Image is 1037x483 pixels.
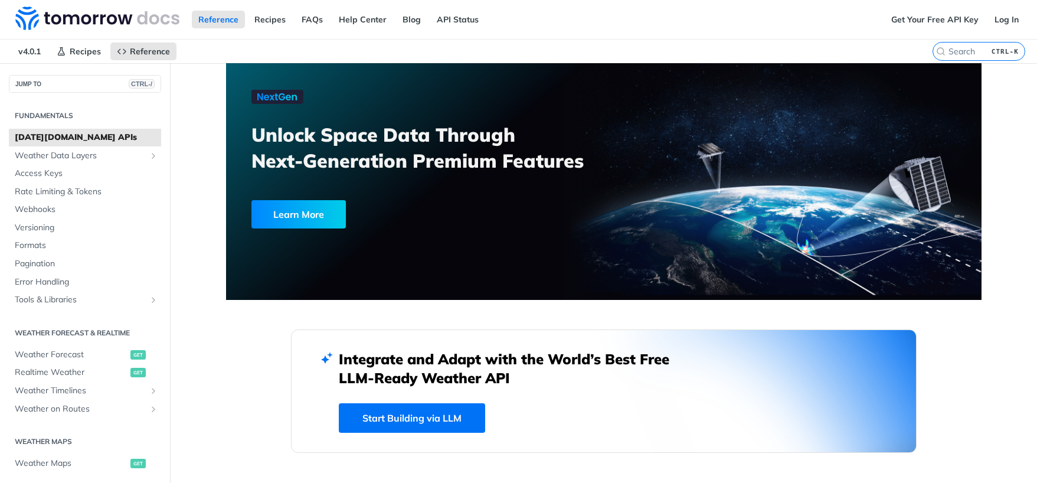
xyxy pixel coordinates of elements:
[192,11,245,28] a: Reference
[149,295,158,305] button: Show subpages for Tools & Libraries
[149,386,158,396] button: Show subpages for Weather Timelines
[129,79,155,89] span: CTRL-/
[15,222,158,234] span: Versioning
[251,200,346,229] div: Learn More
[130,459,146,468] span: get
[9,364,161,381] a: Realtime Weatherget
[70,46,101,57] span: Recipes
[50,43,107,60] a: Recipes
[9,255,161,273] a: Pagination
[9,147,161,165] a: Weather Data LayersShow subpages for Weather Data Layers
[9,346,161,364] a: Weather Forecastget
[396,11,427,28] a: Blog
[130,46,170,57] span: Reference
[15,258,158,270] span: Pagination
[9,201,161,218] a: Webhooks
[9,273,161,291] a: Error Handling
[130,350,146,360] span: get
[295,11,329,28] a: FAQs
[149,404,158,414] button: Show subpages for Weather on Routes
[15,168,158,180] span: Access Keys
[251,200,544,229] a: Learn More
[15,385,146,397] span: Weather Timelines
[15,150,146,162] span: Weather Data Layers
[9,328,161,338] h2: Weather Forecast & realtime
[988,11,1025,28] a: Log In
[989,45,1022,57] kbd: CTRL-K
[9,129,161,146] a: [DATE][DOMAIN_NAME] APIs
[9,183,161,201] a: Rate Limiting & Tokens
[15,6,179,30] img: Tomorrow.io Weather API Docs
[251,122,617,174] h3: Unlock Space Data Through Next-Generation Premium Features
[9,455,161,472] a: Weather Mapsget
[9,382,161,400] a: Weather TimelinesShow subpages for Weather Timelines
[15,240,158,252] span: Formats
[15,276,158,288] span: Error Handling
[15,132,158,143] span: [DATE][DOMAIN_NAME] APIs
[15,349,127,361] span: Weather Forecast
[9,75,161,93] button: JUMP TOCTRL-/
[430,11,485,28] a: API Status
[248,11,292,28] a: Recipes
[9,219,161,237] a: Versioning
[9,436,161,447] h2: Weather Maps
[130,368,146,377] span: get
[110,43,176,60] a: Reference
[251,90,303,104] img: NextGen
[9,165,161,182] a: Access Keys
[339,403,485,433] a: Start Building via LLM
[339,350,687,387] h2: Integrate and Adapt with the World’s Best Free LLM-Ready Weather API
[885,11,985,28] a: Get Your Free API Key
[15,403,146,415] span: Weather on Routes
[936,47,946,56] svg: Search
[332,11,393,28] a: Help Center
[15,204,158,216] span: Webhooks
[15,367,127,378] span: Realtime Weather
[9,291,161,309] a: Tools & LibrariesShow subpages for Tools & Libraries
[9,237,161,254] a: Formats
[15,458,127,469] span: Weather Maps
[15,186,158,198] span: Rate Limiting & Tokens
[149,151,158,161] button: Show subpages for Weather Data Layers
[9,110,161,121] h2: Fundamentals
[9,400,161,418] a: Weather on RoutesShow subpages for Weather on Routes
[15,294,146,306] span: Tools & Libraries
[12,43,47,60] span: v4.0.1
